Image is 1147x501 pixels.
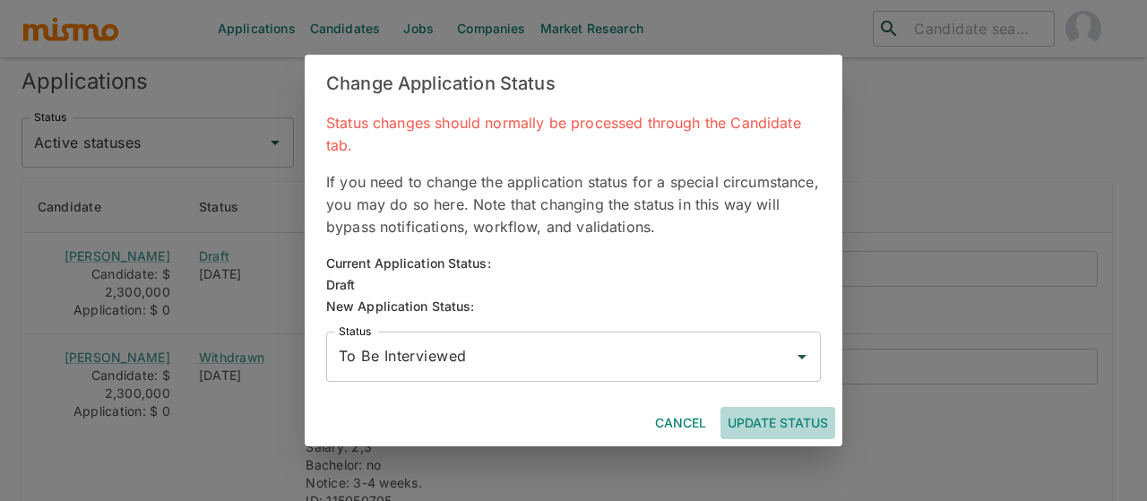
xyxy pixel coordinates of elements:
h2: Change Application Status [305,55,842,112]
div: Current Application Status: [326,253,491,274]
span: If you need to change the application status for a special circumstance, you may do so here. Note... [326,173,819,236]
label: Status [339,324,371,339]
span: Status changes should normally be processed through the Candidate tab. [326,114,801,154]
div: New Application Status: [326,296,821,317]
div: Draft [326,274,491,296]
button: Cancel [648,407,713,440]
button: Update Status [720,407,835,440]
button: Open [789,344,815,369]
